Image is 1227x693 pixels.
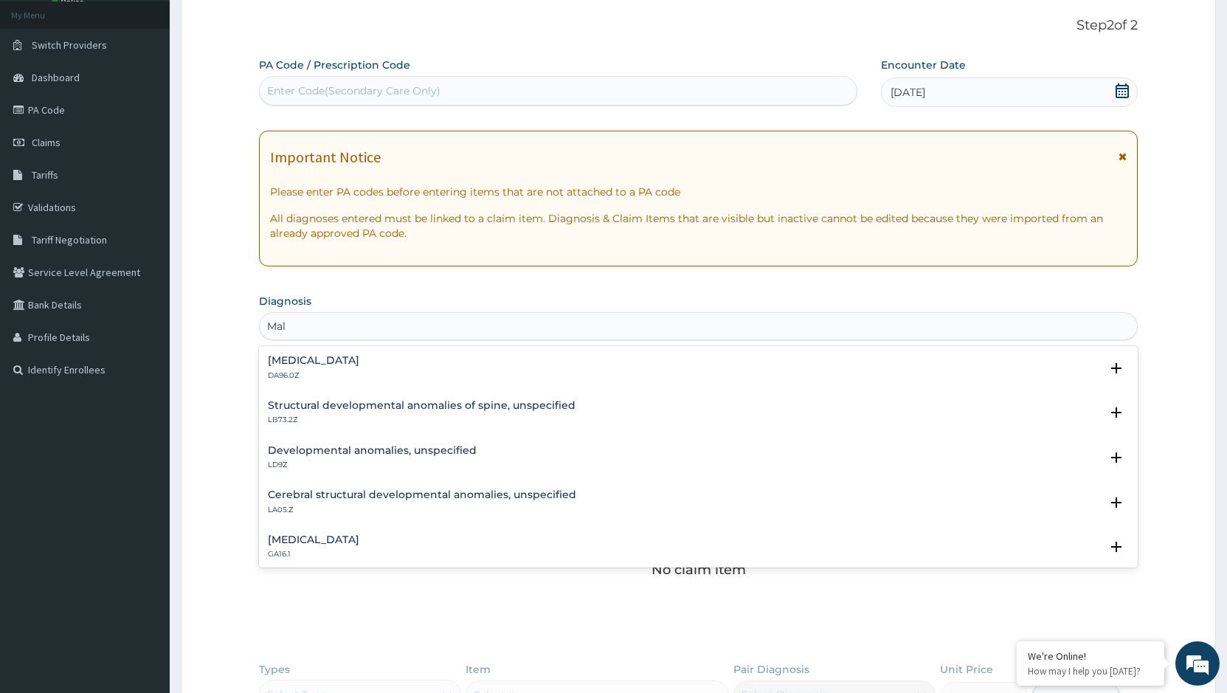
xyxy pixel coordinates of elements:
h4: [MEDICAL_DATA] [268,355,359,366]
h4: Structural developmental anomalies of spine, unspecified [268,400,576,411]
h4: Cerebral structural developmental anomalies, unspecified [268,489,576,500]
span: Switch Providers [32,38,107,52]
span: Tariff Negotiation [32,233,107,246]
div: Enter Code(Secondary Care Only) [267,83,440,98]
p: GA16.1 [268,549,359,559]
label: Encounter Date [881,58,966,72]
h4: [MEDICAL_DATA] [268,534,359,545]
p: LA05.Z [268,505,576,515]
i: open select status [1107,449,1125,466]
p: No claim item [651,562,746,577]
p: LD9Z [268,460,477,470]
p: DA96.0Z [268,370,359,381]
p: All diagnoses entered must be linked to a claim item. Diagnosis & Claim Items that are visible bu... [270,211,1127,241]
div: Chat with us now [77,83,248,102]
textarea: Type your message and hit 'Enter' [7,403,281,455]
img: d_794563401_company_1708531726252_794563401 [27,74,60,111]
p: Please enter PA codes before entering items that are not attached to a PA code [270,185,1127,199]
i: open select status [1107,404,1125,421]
p: How may I help you today? [1028,665,1153,678]
p: LB73.2Z [268,415,576,425]
i: open select status [1107,538,1125,556]
span: [DATE] [891,85,925,100]
label: PA Code / Prescription Code [259,58,410,72]
p: Step 2 of 2 [259,18,1138,34]
i: open select status [1107,359,1125,377]
div: Minimize live chat window [242,7,277,43]
label: Diagnosis [259,294,311,308]
h4: Developmental anomalies, unspecified [268,445,477,456]
span: Tariffs [32,168,58,182]
h1: Important Notice [270,149,381,165]
div: We're Online! [1028,649,1153,663]
span: Dashboard [32,71,80,84]
span: Claims [32,136,61,149]
span: We're online! [86,186,204,335]
i: open select status [1107,494,1125,511]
